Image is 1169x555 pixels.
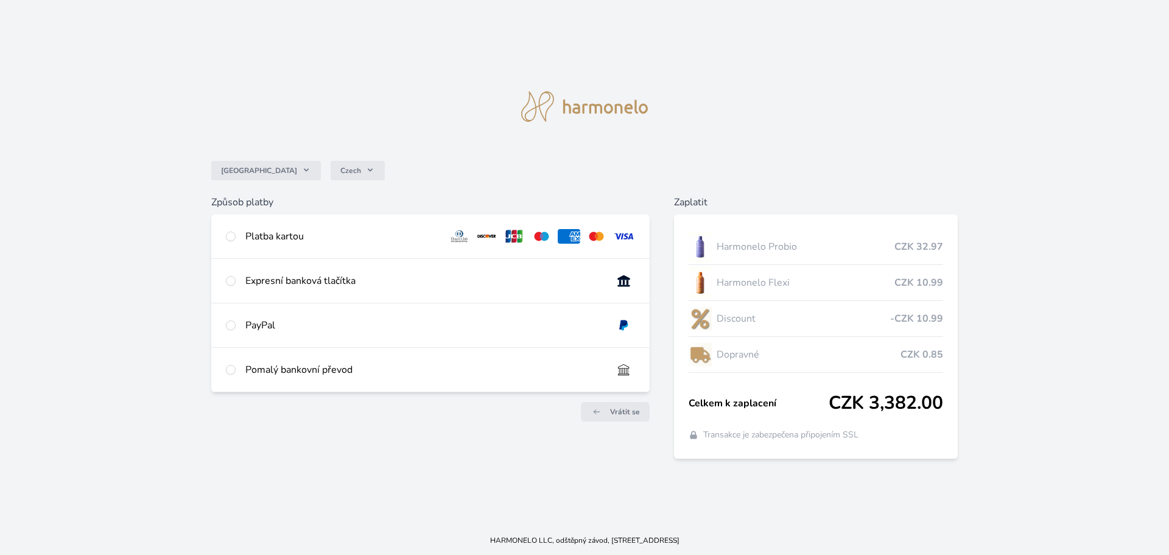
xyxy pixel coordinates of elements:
[340,166,361,175] span: Czech
[674,195,958,210] h6: Zaplatit
[890,311,943,326] span: -CZK 10.99
[331,161,385,180] button: Czech
[530,229,553,244] img: maestro.svg
[558,229,580,244] img: amex.svg
[689,339,712,370] img: delivery-lo.png
[221,166,297,175] span: [GEOGRAPHIC_DATA]
[829,392,943,414] span: CZK 3,382.00
[521,91,648,122] img: logo.svg
[503,229,525,244] img: jcb.svg
[448,229,471,244] img: diners.svg
[211,195,650,210] h6: Způsob platby
[613,362,635,377] img: bankTransfer_IBAN.svg
[585,229,608,244] img: mc.svg
[610,407,640,417] span: Vrátit se
[476,229,498,244] img: discover.svg
[245,274,603,288] div: Expresní banková tlačítka
[211,161,321,180] button: [GEOGRAPHIC_DATA]
[894,275,943,290] span: CZK 10.99
[703,429,858,441] span: Transakce je zabezpečena připojením SSL
[717,347,901,362] span: Dopravné
[689,267,712,298] img: CLEAN_FLEXI_se_stinem_x-hi_(1)-lo.jpg
[245,229,439,244] div: Platba kartou
[689,303,712,334] img: discount-lo.png
[613,274,635,288] img: onlineBanking_CZ.svg
[581,402,650,422] a: Vrátit se
[717,239,895,254] span: Harmonelo Probio
[245,318,603,333] div: PayPal
[717,311,891,326] span: Discount
[245,362,603,377] div: Pomalý bankovní převod
[894,239,943,254] span: CZK 32.97
[613,318,635,333] img: paypal.svg
[900,347,943,362] span: CZK 0.85
[689,396,829,411] span: Celkem k zaplacení
[613,229,635,244] img: visa.svg
[717,275,895,290] span: Harmonelo Flexi
[689,232,712,262] img: CLEAN_PROBIO_se_stinem_x-lo.jpg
